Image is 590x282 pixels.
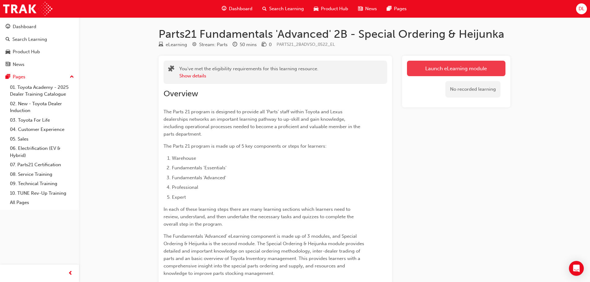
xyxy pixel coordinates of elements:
[358,5,363,13] span: news-icon
[6,62,10,67] span: news-icon
[2,20,76,71] button: DashboardSearch LearningProduct HubNews
[7,144,76,160] a: 06. Electrification (EV & Hybrid)
[172,194,186,200] span: Expert
[2,34,76,45] a: Search Learning
[277,42,335,47] span: Learning resource code
[13,23,36,30] div: Dashboard
[7,198,76,207] a: All Pages
[387,5,391,13] span: pages-icon
[164,89,198,98] span: Overview
[6,37,10,42] span: search-icon
[262,42,266,48] span: money-icon
[164,206,355,227] span: In each of these learning steps there are many learning sections which learners need to review, u...
[12,36,47,43] div: Search Learning
[164,143,326,149] span: The Parts 21 program is made up of 5 key components or steps for learners:
[314,5,318,13] span: car-icon
[269,5,304,12] span: Search Learning
[321,5,348,12] span: Product Hub
[7,134,76,144] a: 05. Sales
[394,5,407,12] span: Pages
[3,2,52,16] img: Trak
[179,65,318,79] div: You've met the eligibility requirements for this learning resource.
[7,179,76,189] a: 09. Technical Training
[168,66,174,73] span: puzzle-icon
[164,109,361,137] span: The Parts 21 program is designed to provide all 'Parts' staff within Toyota and Lexus dealerships...
[309,2,353,15] a: car-iconProduct Hub
[7,160,76,170] a: 07. Parts21 Certification
[13,61,24,68] div: News
[365,5,377,12] span: News
[269,41,272,48] div: 0
[233,41,257,49] div: Duration
[6,24,10,30] span: guage-icon
[159,27,510,41] h1: Parts21 Fundamentals 'Advanced' 2B - Special Ordering & Heijunka
[6,74,10,80] span: pages-icon
[172,165,226,171] span: Fundamentals 'Essentials'
[13,48,40,55] div: Product Hub
[172,184,198,190] span: Professional
[159,42,163,48] span: learningResourceType_ELEARNING-icon
[6,49,10,55] span: car-icon
[7,189,76,198] a: 10. TUNE Rev-Up Training
[240,41,257,48] div: 50 mins
[172,155,196,161] span: Warehouse
[382,2,412,15] a: pages-iconPages
[70,73,74,81] span: up-icon
[192,42,197,48] span: target-icon
[407,61,505,76] a: Launch eLearning module
[576,3,587,14] button: DL
[262,5,267,13] span: search-icon
[179,72,206,80] button: Show details
[445,81,500,98] div: No recorded learning
[2,46,76,58] a: Product Hub
[222,5,226,13] span: guage-icon
[199,41,228,48] div: Stream: Parts
[2,71,76,83] button: Pages
[353,2,382,15] a: news-iconNews
[217,2,257,15] a: guage-iconDashboard
[569,261,584,276] div: Open Intercom Messenger
[7,83,76,99] a: 01. Toyota Academy - 2025 Dealer Training Catalogue
[233,42,237,48] span: clock-icon
[192,41,228,49] div: Stream
[13,73,25,80] div: Pages
[579,5,584,12] span: DL
[7,115,76,125] a: 03. Toyota For Life
[262,41,272,49] div: Price
[172,175,226,180] span: Fundamentals 'Advanced'
[2,21,76,33] a: Dashboard
[7,125,76,134] a: 04. Customer Experience
[159,41,187,49] div: Type
[257,2,309,15] a: search-iconSearch Learning
[166,41,187,48] div: eLearning
[2,59,76,70] a: News
[7,99,76,115] a: 02. New - Toyota Dealer Induction
[68,270,73,277] span: prev-icon
[229,5,252,12] span: Dashboard
[7,170,76,179] a: 08. Service Training
[164,233,365,276] span: The Fundamentals 'Advanced' eLearning component is made up of 3 modules, and Special Ordering & H...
